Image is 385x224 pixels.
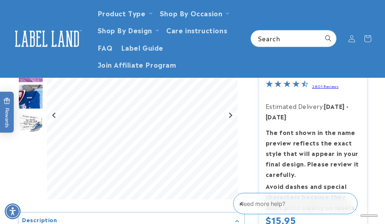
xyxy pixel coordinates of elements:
[11,28,83,50] img: Label Land
[93,39,117,56] a: FAQ
[93,21,162,38] summary: Shop By Design
[98,8,146,18] a: Product Type
[266,182,356,211] strong: Avoid dashes and special characters because they don’t print clearly on labels.
[160,9,223,17] span: Shop By Occasion
[121,43,163,51] span: Label Guide
[8,25,86,52] a: Label Land
[4,97,10,127] span: Rewards
[166,26,227,34] span: Care instructions
[5,203,21,219] div: Accessibility Menu
[266,112,287,121] strong: [DATE]
[312,84,338,89] a: 2801 Reviews - open in a new tab
[93,56,181,73] a: Join Affiliate Program
[18,84,43,109] img: Iron on name labels ironed to shirt collar
[117,39,168,56] a: Label Guide
[266,128,359,178] strong: The font shown in the name preview reflects the exact style that will appear in your final design...
[155,4,232,21] summary: Shop By Occasion
[162,21,231,38] a: Care instructions
[18,84,43,109] div: Go to slide 3
[93,4,155,21] summary: Product Type
[346,102,349,110] strong: -
[22,216,57,223] h2: Description
[50,110,59,120] button: Go to last slide
[266,81,308,90] span: 4.5-star overall rating
[233,190,378,217] iframe: Gorgias Floating Chat
[266,101,361,122] p: Estimated Delivery:
[324,102,345,110] strong: [DATE]
[18,110,43,136] img: Iron-on name labels with an iron
[320,30,336,46] button: Search
[98,43,113,51] span: FAQ
[98,60,176,68] span: Join Affiliate Program
[226,110,235,120] button: Next slide
[18,110,43,136] div: Go to slide 4
[98,25,152,35] a: Shop By Design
